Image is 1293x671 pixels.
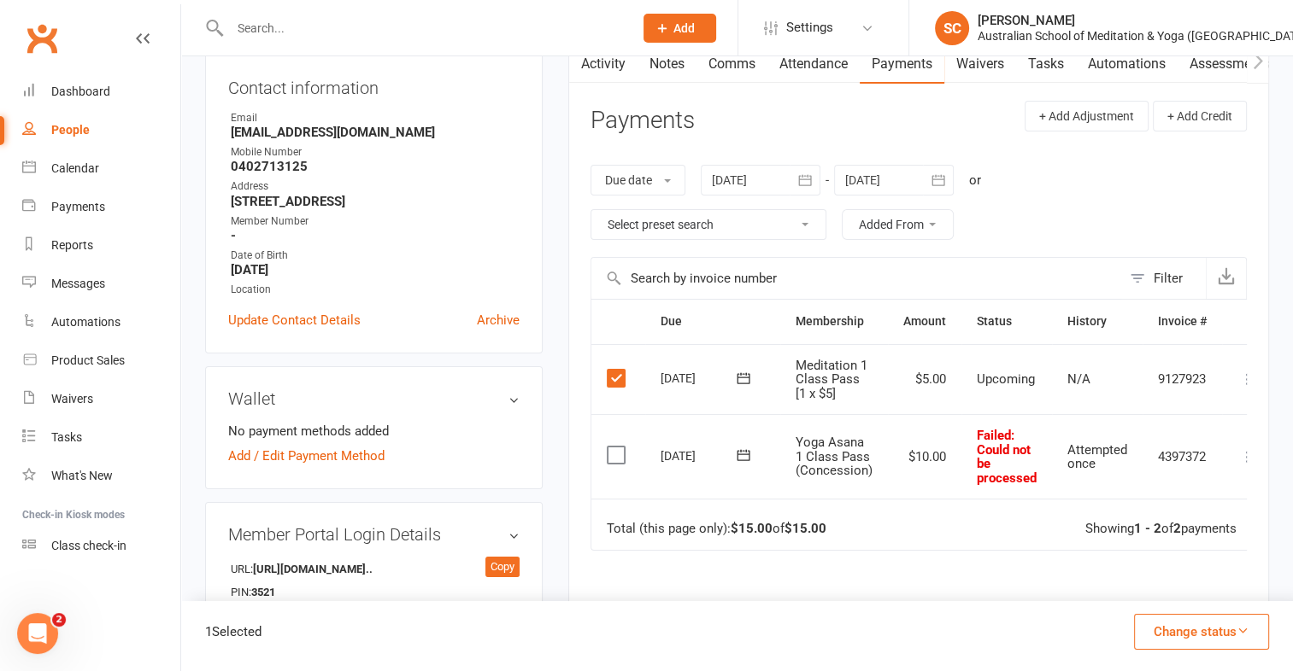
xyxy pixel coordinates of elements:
[1178,44,1282,84] a: Assessments
[796,358,867,401] span: Meditation 1 Class Pass [1 x $5]
[51,85,110,98] div: Dashboard
[22,303,180,341] a: Automations
[51,238,93,252] div: Reports
[780,300,888,343] th: Membership
[251,584,350,602] strong: 3521
[51,123,90,137] div: People
[22,188,180,226] a: Payments
[205,621,262,642] div: 1
[767,44,860,84] a: Attendance
[228,421,520,441] li: No payment methods added
[17,613,58,654] iframe: Intercom live chat
[1067,371,1090,387] span: N/A
[1025,101,1149,131] button: + Add Adjustment
[1153,101,1247,131] button: + Add Credit
[1143,300,1222,343] th: Invoice #
[1143,344,1222,415] td: 9127923
[591,108,695,134] h3: Payments
[51,469,113,482] div: What's New
[888,414,961,499] td: $10.00
[51,315,120,329] div: Automations
[977,428,1037,486] span: Failed
[22,226,180,265] a: Reports
[1143,414,1222,499] td: 4397372
[969,170,981,190] div: or
[228,72,520,97] h3: Contact information
[696,44,767,84] a: Comms
[477,310,520,330] a: Archive
[231,262,520,277] strong: [DATE]
[231,228,520,243] strong: -
[228,557,520,581] li: URL:
[1134,614,1269,650] button: Change status
[231,213,520,230] div: Member Number
[228,389,520,408] h3: Wallet
[485,557,520,577] div: Copy
[673,21,695,35] span: Add
[231,125,520,140] strong: [EMAIL_ADDRESS][DOMAIN_NAME]
[22,380,180,418] a: Waivers
[1134,521,1161,536] strong: 1 - 2
[22,527,180,565] a: Class kiosk mode
[228,446,385,466] a: Add / Edit Payment Method
[731,521,773,536] strong: $15.00
[1085,522,1237,536] div: Showing of payments
[51,430,82,444] div: Tasks
[212,624,262,639] span: Selected
[21,17,63,60] a: Clubworx
[1173,521,1181,536] strong: 2
[253,561,373,579] strong: [URL][DOMAIN_NAME]..
[977,428,1037,486] span: : Could not be processed
[51,200,105,213] div: Payments
[51,539,126,552] div: Class check-in
[22,149,180,188] a: Calendar
[786,9,833,47] span: Settings
[231,282,520,298] div: Location
[1052,300,1143,343] th: History
[661,365,739,391] div: [DATE]
[51,277,105,290] div: Messages
[888,300,961,343] th: Amount
[22,457,180,495] a: What's New
[638,44,696,84] a: Notes
[961,300,1052,343] th: Status
[22,418,180,457] a: Tasks
[1067,442,1127,472] span: Attempted once
[231,159,520,174] strong: 0402713125
[231,178,520,195] div: Address
[22,341,180,380] a: Product Sales
[569,44,638,84] a: Activity
[591,165,685,195] button: Due date
[644,14,716,43] button: Add
[1121,258,1206,299] button: Filter
[231,194,520,209] strong: [STREET_ADDRESS]
[231,110,520,126] div: Email
[225,16,621,40] input: Search...
[944,44,1016,84] a: Waivers
[1016,44,1076,84] a: Tasks
[842,209,954,240] button: Added From
[645,300,780,343] th: Due
[591,258,1121,299] input: Search by invoice number
[51,161,99,175] div: Calendar
[52,613,66,627] span: 2
[1076,44,1178,84] a: Automations
[977,371,1035,387] span: Upcoming
[22,265,180,303] a: Messages
[661,442,739,469] div: [DATE]
[785,521,826,536] strong: $15.00
[22,111,180,149] a: People
[860,44,944,84] a: Payments
[228,580,520,604] li: PIN:
[228,310,361,330] a: Update Contact Details
[935,11,969,45] div: SC
[231,248,520,264] div: Date of Birth
[888,344,961,415] td: $5.00
[231,144,520,160] div: Mobile Number
[607,522,826,536] div: Total (this page only): of
[51,392,93,406] div: Waivers
[228,525,520,544] h3: Member Portal Login Details
[22,73,180,111] a: Dashboard
[51,353,125,367] div: Product Sales
[1154,268,1183,289] div: Filter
